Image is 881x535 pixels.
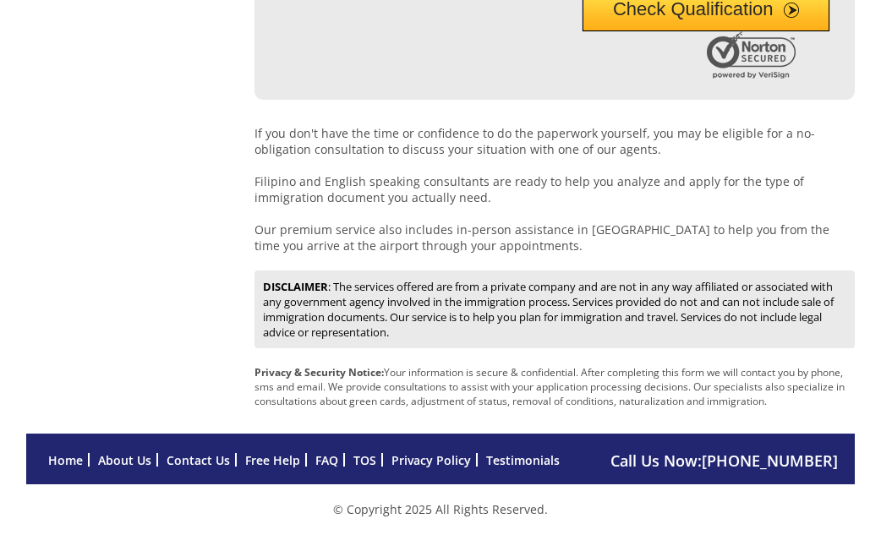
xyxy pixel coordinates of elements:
[702,450,838,471] a: [PHONE_NUMBER]
[167,452,230,468] a: Contact Us
[707,31,800,79] img: Norton Secured
[254,125,855,254] p: If you don't have the time or confidence to do the paperwork yourself, you may be eligible for a ...
[263,279,328,294] strong: DISCLAIMER
[353,452,376,468] a: TOS
[486,452,560,468] a: Testimonials
[610,450,838,471] span: Call Us Now:
[254,270,855,348] div: : The services offered are from a private company and are not in any way affiliated or associated...
[26,501,855,517] p: © Copyright 2025 All Rights Reserved.
[391,452,471,468] a: Privacy Policy
[254,365,384,379] strong: Privacy & Security Notice:
[315,452,338,468] a: FAQ
[254,365,855,408] p: Your information is secure & confidential. After completing this form we will contact you by phon...
[48,452,83,468] a: Home
[245,452,300,468] a: Free Help
[98,452,151,468] a: About Us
